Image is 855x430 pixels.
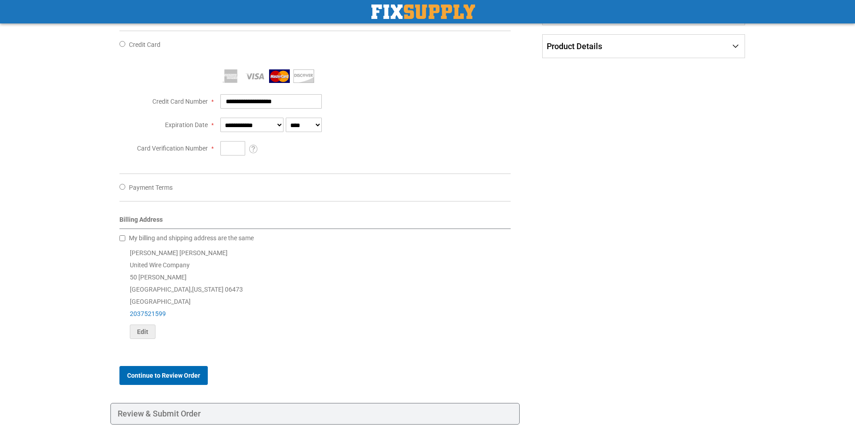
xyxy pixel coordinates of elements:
[130,310,166,317] a: 2037521599
[119,247,511,339] div: [PERSON_NAME] [PERSON_NAME] United Wire Company 50 [PERSON_NAME] [GEOGRAPHIC_DATA] , 06473 [GEOGR...
[129,41,160,48] span: Credit Card
[130,325,155,339] button: Edit
[110,403,520,425] div: Review & Submit Order
[129,184,173,191] span: Payment Terms
[137,145,208,152] span: Card Verification Number
[245,69,265,83] img: Visa
[119,215,511,229] div: Billing Address
[192,286,224,293] span: [US_STATE]
[269,69,290,83] img: MasterCard
[293,69,314,83] img: Discover
[547,41,602,51] span: Product Details
[129,234,254,242] span: My billing and shipping address are the same
[119,366,208,385] button: Continue to Review Order
[152,98,208,105] span: Credit Card Number
[371,5,475,19] a: store logo
[220,69,241,83] img: American Express
[127,372,200,379] span: Continue to Review Order
[165,121,208,128] span: Expiration Date
[137,328,148,335] span: Edit
[371,5,475,19] img: Fix Industrial Supply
